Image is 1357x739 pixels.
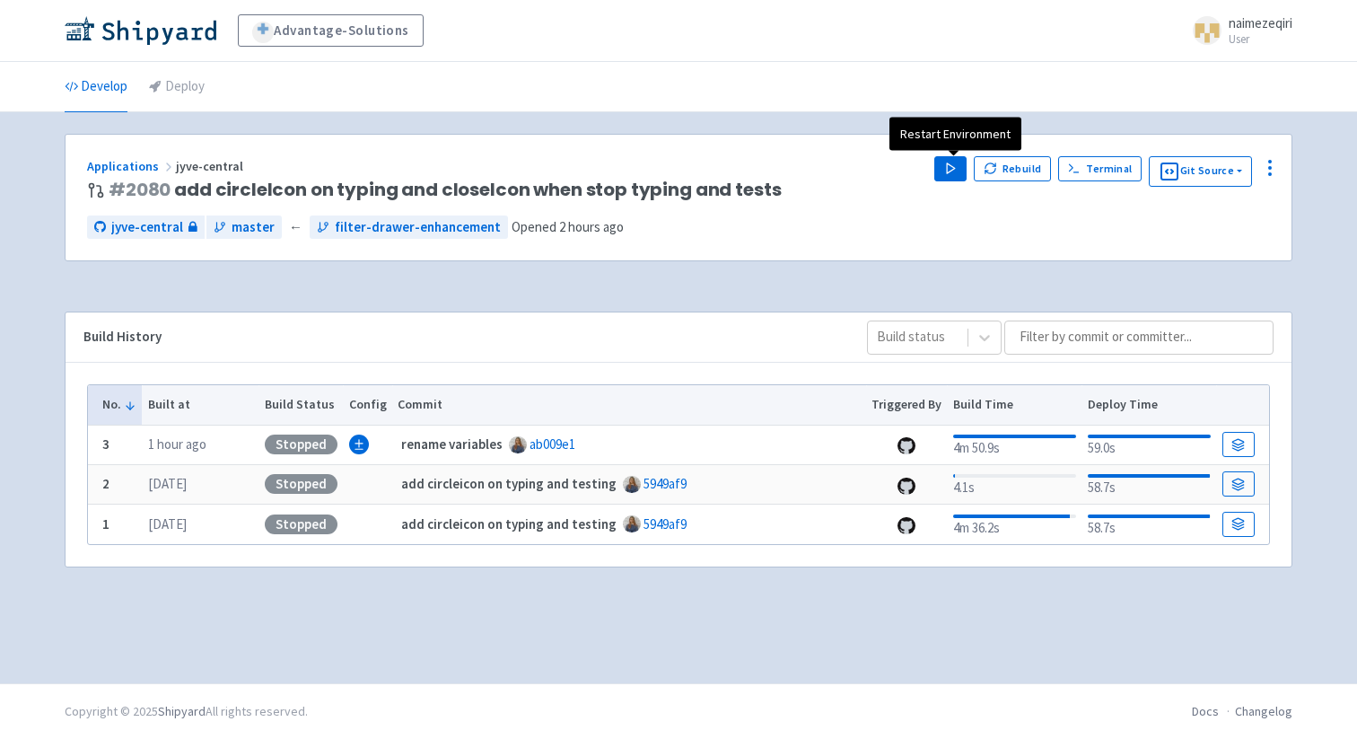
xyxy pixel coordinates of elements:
[109,177,171,202] a: #2080
[953,431,1076,459] div: 4m 50.9s
[1222,471,1255,497] a: Build Details
[111,217,183,238] span: jyve-central
[1088,431,1211,459] div: 59.0s
[65,62,127,112] a: Develop
[559,218,624,235] time: 2 hours ago
[310,216,508,240] a: filter-drawer-enhancement
[148,435,206,453] time: 1 hour ago
[158,703,206,719] a: Shipyard
[1004,321,1274,355] input: Filter by commit or committer...
[65,702,308,721] div: Copyright © 2025 All rights reserved.
[265,515,337,534] div: Stopped
[1229,33,1292,45] small: User
[265,435,337,454] div: Stopped
[530,435,575,453] a: ab009e1
[258,385,343,425] th: Build Status
[643,515,687,532] a: 5949af9
[1081,385,1216,425] th: Deploy Time
[176,158,246,174] span: jyve-central
[643,475,687,492] a: 5949af9
[83,327,838,348] div: Build History
[401,435,503,453] strong: rename variables
[102,475,109,492] b: 2
[343,385,392,425] th: Config
[349,435,369,454] button: Show compose file diff
[934,156,967,181] button: Play
[392,385,866,425] th: Commit
[1222,432,1255,457] a: Build Details
[401,515,617,532] strong: add circleicon on typing and testing
[974,156,1051,181] button: Rebuild
[401,475,617,492] strong: add circleicon on typing and testing
[65,16,216,45] img: Shipyard logo
[866,385,948,425] th: Triggered By
[87,158,176,174] a: Applications
[232,217,275,238] span: master
[1058,156,1142,181] a: Terminal
[1229,14,1292,31] span: naimezeqiri
[238,14,424,47] a: Advantage-Solutions
[947,385,1081,425] th: Build Time
[953,511,1076,539] div: 4m 36.2s
[953,471,1076,498] div: 4.1s
[102,515,109,532] b: 1
[206,216,282,240] a: master
[102,395,136,414] button: No.
[289,217,302,238] span: ←
[1088,471,1211,498] div: 58.7s
[148,515,187,532] time: [DATE]
[148,475,187,492] time: [DATE]
[149,62,205,112] a: Deploy
[142,385,258,425] th: Built at
[1222,512,1255,537] a: Build Details
[1192,703,1219,719] a: Docs
[1088,511,1211,539] div: 58.7s
[265,474,337,494] div: Stopped
[87,216,205,240] a: jyve-central
[335,217,501,238] span: filter-drawer-enhancement
[1235,703,1292,719] a: Changelog
[1149,156,1252,187] button: Git Source
[1182,16,1292,45] a: naimezeqiri User
[109,180,781,200] span: add circleIcon on typing and closeIcon when stop typing and tests
[512,218,624,235] span: Opened
[102,435,109,453] b: 3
